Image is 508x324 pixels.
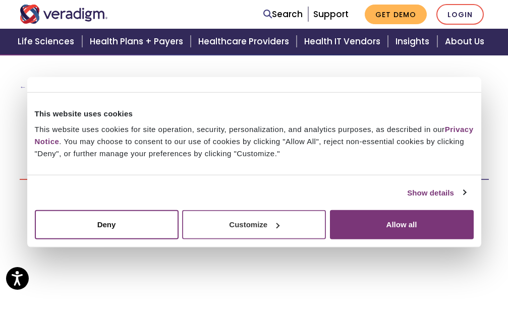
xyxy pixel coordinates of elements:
[407,186,466,199] a: Show details
[20,82,147,92] a: ← Back to Open Positions
[182,210,326,239] button: Customize
[35,107,474,119] div: This website uses cookies
[436,4,484,25] a: Login
[84,29,192,54] a: Health Plans + Payers
[192,29,298,54] a: Healthcare Providers
[12,29,83,54] a: Life Sciences
[313,8,349,20] a: Support
[20,102,489,119] h2: Together, let's transform health insightfully
[35,125,474,146] a: Privacy Notice
[389,29,438,54] a: Insights
[20,5,108,24] img: Veradigm logo
[20,131,489,145] h3: Scroll below to apply for this position!
[330,210,474,239] button: Allow all
[439,29,496,54] a: About Us
[263,8,303,21] a: Search
[20,157,489,171] p: .
[365,5,427,24] a: Get Demo
[298,29,389,54] a: Health IT Vendors
[35,123,474,160] div: This website uses cookies for site operation, security, personalization, and analytics purposes, ...
[35,210,179,239] button: Deny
